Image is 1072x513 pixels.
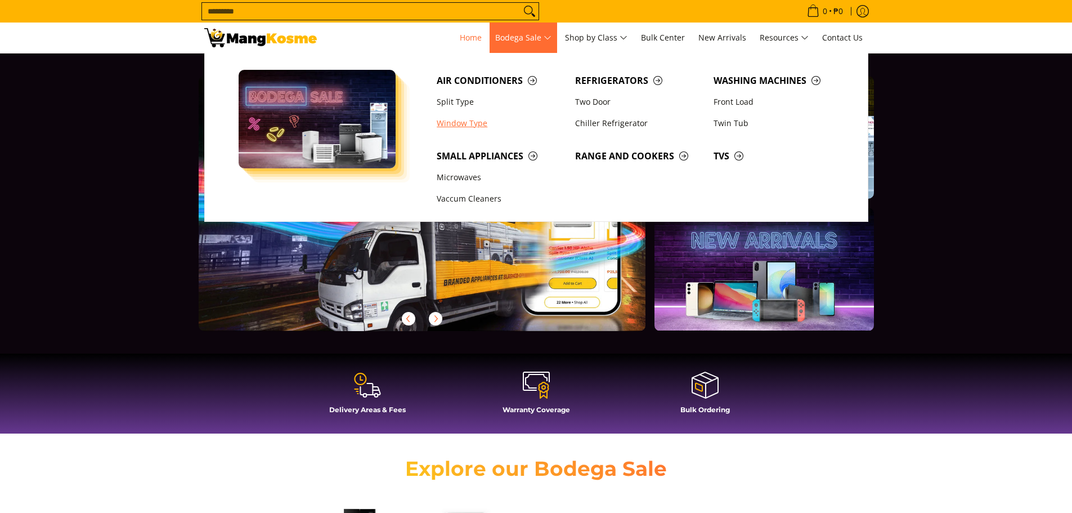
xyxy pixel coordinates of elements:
[431,91,569,113] a: Split Type
[698,32,746,43] span: New Arrivals
[804,5,846,17] span: •
[328,23,868,53] nav: Main Menu
[821,7,829,15] span: 0
[396,306,421,331] button: Previous
[832,7,845,15] span: ₱0
[641,32,685,43] span: Bulk Center
[714,74,841,88] span: Washing Machines
[708,70,846,91] a: Washing Machines
[431,167,569,188] a: Microwaves
[289,405,446,414] h4: Delivery Areas & Fees
[559,23,633,53] a: Shop by Class
[708,145,846,167] a: TVs
[575,149,702,163] span: Range and Cookers
[569,145,708,167] a: Range and Cookers
[569,91,708,113] a: Two Door
[373,456,699,481] h2: Explore our Bodega Sale
[204,28,317,47] img: Mang Kosme: Your Home Appliances Warehouse Sale Partner!
[495,31,551,45] span: Bodega Sale
[714,149,841,163] span: TVs
[760,31,809,45] span: Resources
[437,149,564,163] span: Small Appliances
[575,74,702,88] span: Refrigerators
[708,113,846,134] a: Twin Tub
[454,23,487,53] a: Home
[635,23,690,53] a: Bulk Center
[565,31,627,45] span: Shop by Class
[754,23,814,53] a: Resources
[822,32,863,43] span: Contact Us
[431,113,569,134] a: Window Type
[521,3,539,20] button: Search
[457,405,615,414] h4: Warranty Coverage
[457,371,615,422] a: Warranty Coverage
[431,145,569,167] a: Small Appliances
[626,371,784,422] a: Bulk Ordering
[289,371,446,422] a: Delivery Areas & Fees
[569,113,708,134] a: Chiller Refrigerator
[437,74,564,88] span: Air Conditioners
[569,70,708,91] a: Refrigerators
[708,91,846,113] a: Front Load
[817,23,868,53] a: Contact Us
[460,32,482,43] span: Home
[199,76,682,349] a: More
[693,23,752,53] a: New Arrivals
[239,70,396,168] img: Bodega Sale
[490,23,557,53] a: Bodega Sale
[626,405,784,414] h4: Bulk Ordering
[423,306,448,331] button: Next
[431,189,569,210] a: Vaccum Cleaners
[431,70,569,91] a: Air Conditioners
